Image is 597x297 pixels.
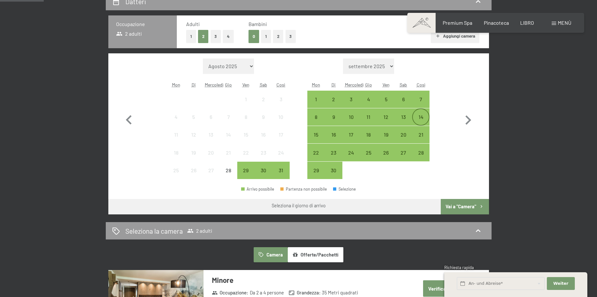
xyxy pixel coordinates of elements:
div: 19 [185,150,202,166]
button: Weiter [547,277,574,290]
div: dom 28 settembre 2025 [412,144,430,161]
div: 10 [273,114,289,130]
div: Anreise möglich [325,162,342,179]
div: 6 [395,97,412,113]
div: gio set 04 2025 [360,91,377,108]
font: Grandezza: [297,289,321,296]
div: gio set 11 2025 [360,108,377,126]
div: Anreise möglich [307,108,325,126]
div: 17 [343,132,359,148]
div: Anreise nicht möglich [272,126,289,143]
div: lun set 15, 2025 [307,126,325,143]
div: 1 [308,97,324,113]
button: 0 [249,30,259,43]
button: Camera [254,247,287,262]
div: mer set 03, 2025 [342,91,360,108]
div: ven 22 agosto 2025 [237,144,255,161]
font: Offerte/Pacchetti [301,252,339,257]
div: Anreise möglich [377,91,394,108]
div: Anreise nicht möglich [202,144,220,161]
span: Da 2 a 4 persone [250,289,284,296]
div: mer 20 agosto 2025 [202,144,220,161]
div: 21 [413,132,429,148]
abbr: Donnerstag [225,82,232,87]
div: Anreise nicht möglich [237,91,255,108]
div: 7 [221,114,237,130]
div: Anreise nicht möglich [185,108,202,126]
span: Pinacoteca [484,20,509,26]
div: 27 [203,168,219,184]
button: Verifica Disponibilità [423,280,480,297]
div: dom ago 03 2025 [272,91,289,108]
div: Anreise nicht möglich [220,108,237,126]
button: Nächster Monat [459,59,477,179]
div: mer set 17, 2025 [342,126,360,143]
div: 22 [308,150,324,166]
abbr: Sonntag [276,82,285,87]
div: Anreise nicht möglich [202,126,220,143]
div: dom 17 agosto 2025 [272,126,289,143]
div: 12 [378,114,394,130]
a: LIBRO [520,20,534,26]
div: 25 [168,168,184,184]
div: Anreise nicht möglich [255,91,272,108]
div: Anreise nicht möglich [220,162,237,179]
abbr: Sonntag [417,82,425,87]
div: 16 [255,132,271,148]
div: sab 16 agosto 2025 [255,126,272,143]
font: Camera [267,252,283,257]
div: Anreise nicht möglich [167,108,185,126]
div: 15 [308,132,324,148]
div: Anreise nicht möglich [272,108,289,126]
button: 4 [223,30,234,43]
font: Arrivo possibile [247,186,274,192]
div: Anreise nicht möglich [237,126,255,143]
div: Anreise möglich [412,144,430,161]
div: Anreise möglich [325,126,342,143]
abbr: Donnerstag [365,82,372,87]
div: lun ago 18, 2025 [167,144,185,161]
div: sab 23 agosto 2025 [255,144,272,161]
div: 9 [326,114,342,130]
div: gio ago 07 2025 [220,108,237,126]
font: Partenza non possibile [286,186,327,192]
div: 5 [378,97,394,113]
div: 15 [238,132,254,148]
div: sab 27 settembre 2025 [395,144,412,161]
div: lun ago 11 2025 [167,126,185,143]
div: ven ago 29 2025 [237,162,255,179]
div: Anreise möglich [342,126,360,143]
span: Menù [558,20,571,26]
h2: Seleziona la camera [125,226,183,236]
div: lun set 01 2025 [307,91,325,108]
div: ven ago 01 2025 [237,91,255,108]
div: Anreise nicht möglich [255,144,272,161]
div: mar 30 settembre 2025 [325,162,342,179]
div: mar 26 agosto 2025 [185,162,202,179]
div: Anreise möglich [395,91,412,108]
div: 18 [360,132,376,148]
div: 11 [360,114,376,130]
div: ven set 19, 2025 [377,126,394,143]
abbr: Samstag [400,82,407,87]
div: mar 12 agosto 2025 [185,126,202,143]
div: 27 [395,150,412,166]
div: ven set 12, 2025 [377,108,394,126]
div: sab 06 settembre 2025 [395,91,412,108]
div: Anreise möglich [412,126,430,143]
div: mar 23 settembre 2025 [325,144,342,161]
div: mar 05 agosto 2025 [185,108,202,126]
div: Anreise nicht möglich [202,108,220,126]
div: mar set 02 2025 [325,91,342,108]
div: Anreise möglich [342,91,360,108]
div: Anreise nicht möglich [167,126,185,143]
button: Offerte/Pacchetti [288,247,343,262]
div: gio 25 settembre 2025 [360,144,377,161]
div: 14 [413,114,429,130]
div: Anreise nicht möglich [220,144,237,161]
div: Anreise nicht möglich [237,108,255,126]
div: Anreise nicht möglich [237,144,255,161]
abbr: Freitag [242,82,249,87]
div: Anreise möglich [377,144,394,161]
